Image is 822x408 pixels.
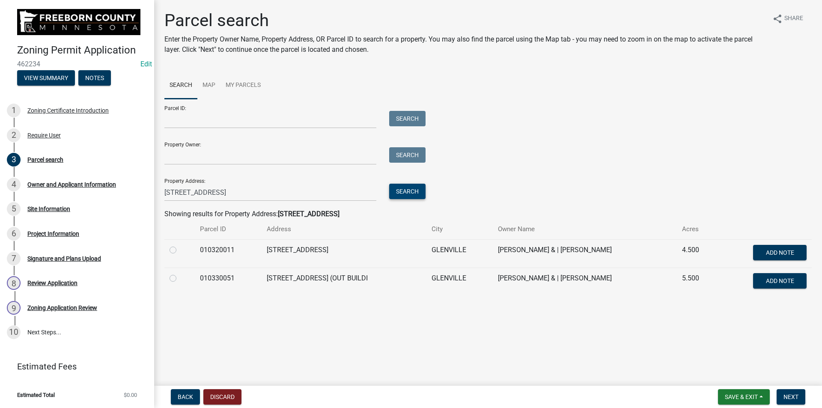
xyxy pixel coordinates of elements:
[220,72,266,99] a: My Parcels
[7,178,21,191] div: 4
[278,210,340,218] strong: [STREET_ADDRESS]
[195,219,261,239] th: Parcel ID
[765,249,794,256] span: Add Note
[493,268,676,296] td: [PERSON_NAME] & | [PERSON_NAME]
[426,239,493,268] td: GLENVILLE
[195,268,261,296] td: 010330051
[140,60,152,68] a: Edit
[777,389,805,405] button: Next
[765,10,810,27] button: shareShare
[765,277,794,284] span: Add Note
[17,44,147,57] h4: Zoning Permit Application
[784,14,803,24] span: Share
[27,280,77,286] div: Review Application
[7,325,21,339] div: 10
[677,219,718,239] th: Acres
[203,389,241,405] button: Discard
[389,184,426,199] button: Search
[7,252,21,265] div: 7
[27,107,109,113] div: Zoning Certificate Introduction
[262,268,426,296] td: [STREET_ADDRESS] (OUT BUILDI
[677,268,718,296] td: 5.500
[27,256,101,262] div: Signature and Plans Upload
[197,72,220,99] a: Map
[195,239,261,268] td: 010320011
[17,75,75,82] wm-modal-confirm: Summary
[17,70,75,86] button: View Summary
[7,202,21,216] div: 5
[124,392,137,398] span: $0.00
[262,219,426,239] th: Address
[171,389,200,405] button: Back
[7,227,21,241] div: 6
[772,14,783,24] i: share
[389,111,426,126] button: Search
[17,60,137,68] span: 462234
[753,273,807,289] button: Add Note
[78,70,111,86] button: Notes
[426,219,493,239] th: City
[27,206,70,212] div: Site Information
[753,245,807,260] button: Add Note
[725,393,758,400] span: Save & Exit
[164,209,812,219] div: Showing results for Property Address:
[426,268,493,296] td: GLENVILLE
[7,104,21,117] div: 1
[27,231,79,237] div: Project Information
[493,239,676,268] td: [PERSON_NAME] & | [PERSON_NAME]
[7,153,21,167] div: 3
[7,276,21,290] div: 8
[262,239,426,268] td: [STREET_ADDRESS]
[27,182,116,188] div: Owner and Applicant Information
[27,157,63,163] div: Parcel search
[17,9,140,35] img: Freeborn County, Minnesota
[140,60,152,68] wm-modal-confirm: Edit Application Number
[7,128,21,142] div: 2
[677,239,718,268] td: 4.500
[178,393,193,400] span: Back
[493,219,676,239] th: Owner Name
[78,75,111,82] wm-modal-confirm: Notes
[718,389,770,405] button: Save & Exit
[7,358,140,375] a: Estimated Fees
[164,72,197,99] a: Search
[27,132,61,138] div: Require User
[7,301,21,315] div: 9
[783,393,798,400] span: Next
[27,305,97,311] div: Zoning Application Review
[17,392,55,398] span: Estimated Total
[164,34,765,55] p: Enter the Property Owner Name, Property Address, OR Parcel ID to search for a property. You may a...
[389,147,426,163] button: Search
[164,10,765,31] h1: Parcel search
